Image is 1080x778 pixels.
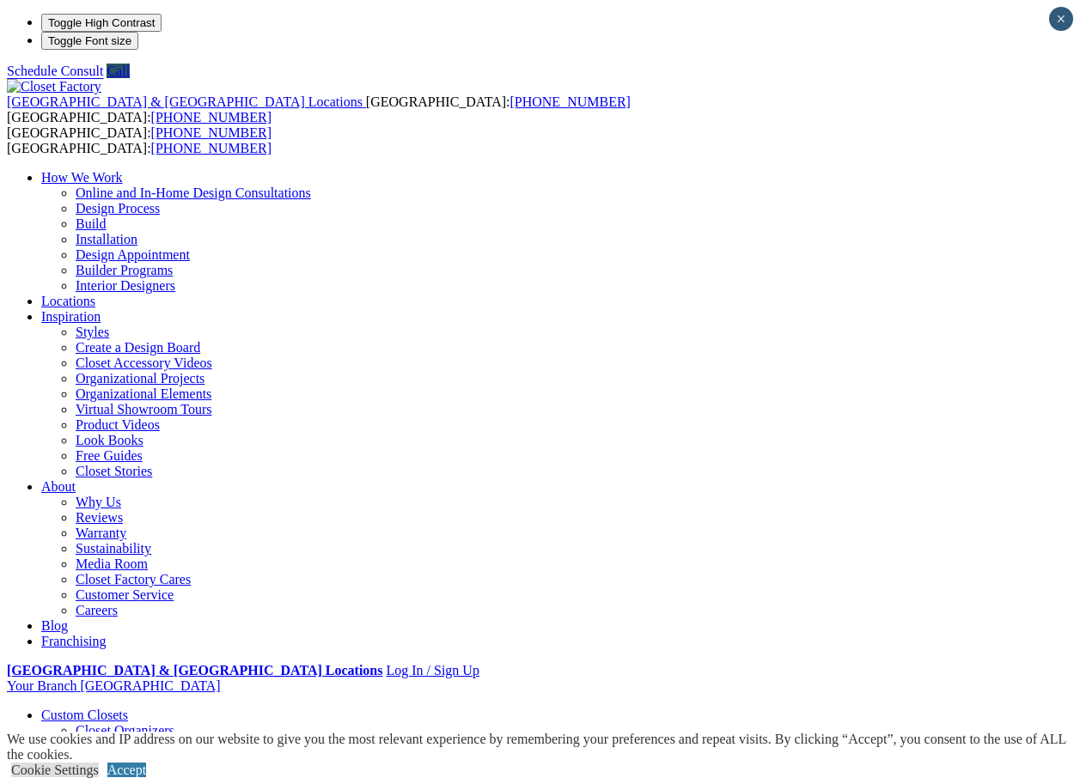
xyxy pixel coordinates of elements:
[7,94,366,109] a: [GEOGRAPHIC_DATA] & [GEOGRAPHIC_DATA] Locations
[41,479,76,494] a: About
[48,16,155,29] span: Toggle High Contrast
[76,402,212,416] a: Virtual Showroom Tours
[151,125,272,140] a: [PHONE_NUMBER]
[11,763,99,777] a: Cookie Settings
[7,94,363,109] span: [GEOGRAPHIC_DATA] & [GEOGRAPHIC_DATA] Locations
[509,94,630,109] a: [PHONE_NUMBER]
[76,587,174,602] a: Customer Service
[41,708,128,722] a: Custom Closets
[76,723,174,738] a: Closet Organizers
[1049,7,1073,31] button: Close
[76,232,137,246] a: Installation
[76,278,175,293] a: Interior Designers
[76,247,190,262] a: Design Appointment
[76,340,200,355] a: Create a Design Board
[76,417,160,432] a: Product Videos
[41,170,123,185] a: How We Work
[7,678,221,693] a: Your Branch [GEOGRAPHIC_DATA]
[76,263,173,277] a: Builder Programs
[48,34,131,47] span: Toggle Font size
[76,448,143,463] a: Free Guides
[76,185,311,200] a: Online and In-Home Design Consultations
[76,541,151,556] a: Sustainability
[80,678,220,693] span: [GEOGRAPHIC_DATA]
[41,14,162,32] button: Toggle High Contrast
[7,663,382,678] a: [GEOGRAPHIC_DATA] & [GEOGRAPHIC_DATA] Locations
[7,64,103,78] a: Schedule Consult
[107,763,146,777] a: Accept
[76,433,143,447] a: Look Books
[7,732,1080,763] div: We use cookies and IP address on our website to give you the most relevant experience by remember...
[151,110,272,125] a: [PHONE_NUMBER]
[76,556,148,571] a: Media Room
[41,618,68,633] a: Blog
[7,678,76,693] span: Your Branch
[76,386,211,401] a: Organizational Elements
[76,510,123,525] a: Reviews
[76,572,191,587] a: Closet Factory Cares
[76,603,118,617] a: Careers
[7,125,272,155] span: [GEOGRAPHIC_DATA]: [GEOGRAPHIC_DATA]:
[107,64,130,78] a: Call
[7,79,101,94] img: Closet Factory
[41,32,138,50] button: Toggle Font size
[41,294,95,308] a: Locations
[41,309,101,324] a: Inspiration
[151,141,272,155] a: [PHONE_NUMBER]
[76,216,107,231] a: Build
[76,495,121,509] a: Why Us
[76,526,126,540] a: Warranty
[76,371,204,386] a: Organizational Projects
[386,663,479,678] a: Log In / Sign Up
[41,634,107,648] a: Franchising
[76,325,109,339] a: Styles
[76,464,152,478] a: Closet Stories
[76,356,212,370] a: Closet Accessory Videos
[76,201,160,216] a: Design Process
[7,94,631,125] span: [GEOGRAPHIC_DATA]: [GEOGRAPHIC_DATA]:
